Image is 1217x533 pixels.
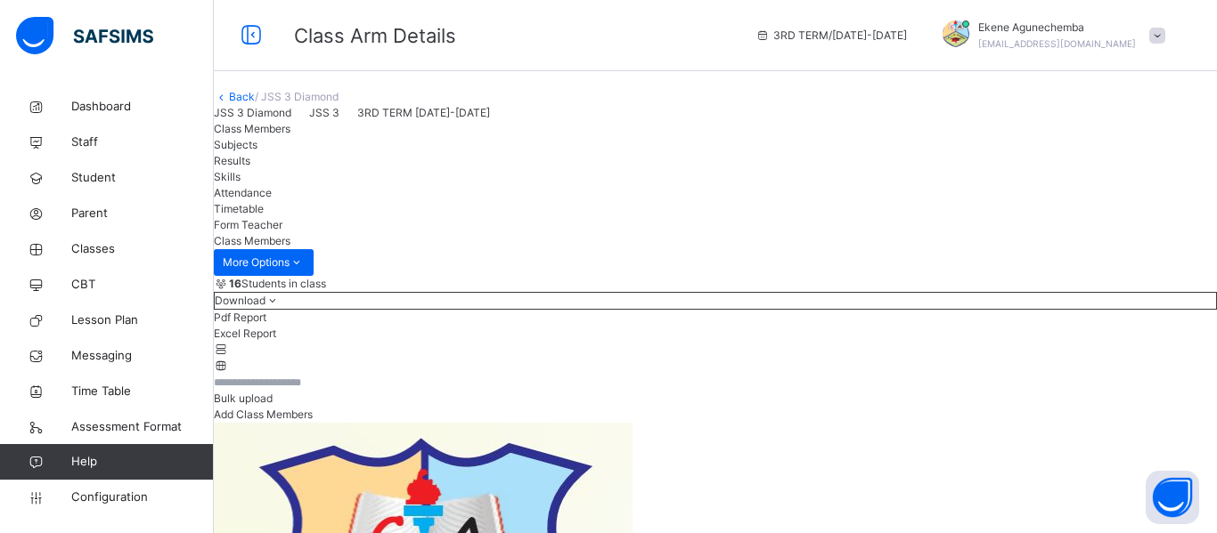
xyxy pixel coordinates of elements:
div: EkeneAgunechemba [925,20,1174,52]
span: session/term information [756,28,907,44]
span: Assessment Format [71,418,214,436]
span: Classes [71,240,214,258]
span: Add Class Members [214,408,313,421]
span: Help [71,453,213,471]
span: Staff [71,133,214,151]
img: safsims [16,17,153,54]
span: / JSS 3 Diamond [255,90,339,103]
span: Class Arm Details [294,24,456,47]
span: Bulk upload [214,392,273,405]
span: Subjects [214,138,257,151]
span: Messaging [71,347,214,365]
li: dropdown-list-item-null-1 [214,326,1217,342]
span: CBT [71,276,214,294]
span: Lesson Plan [71,311,214,329]
span: JSS 3 Diamond [214,106,291,119]
span: Parent [71,205,214,222]
span: 3RD TERM [DATE]-[DATE] [357,106,490,119]
span: More Options [223,254,305,271]
span: JSS 3 [309,106,339,119]
button: Open asap [1146,471,1199,524]
span: Student [71,169,214,187]
span: Attendance [214,186,272,199]
span: [EMAIL_ADDRESS][DOMAIN_NAME] [978,38,1136,49]
span: Configuration [71,489,213,506]
a: Back [229,90,255,103]
li: dropdown-list-item-null-0 [214,310,1217,326]
span: Timetable [214,202,264,215]
span: Class Members [214,122,290,135]
span: Students in class [229,276,326,292]
span: Time Table [71,383,214,400]
span: Results [214,154,250,167]
span: Form Teacher [214,218,282,231]
span: Dashboard [71,98,214,116]
span: Skills [214,170,241,183]
span: Download [215,294,265,307]
span: Class Members [214,234,290,247]
b: 16 [229,277,241,290]
span: Ekene Agunechemba [978,20,1136,36]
